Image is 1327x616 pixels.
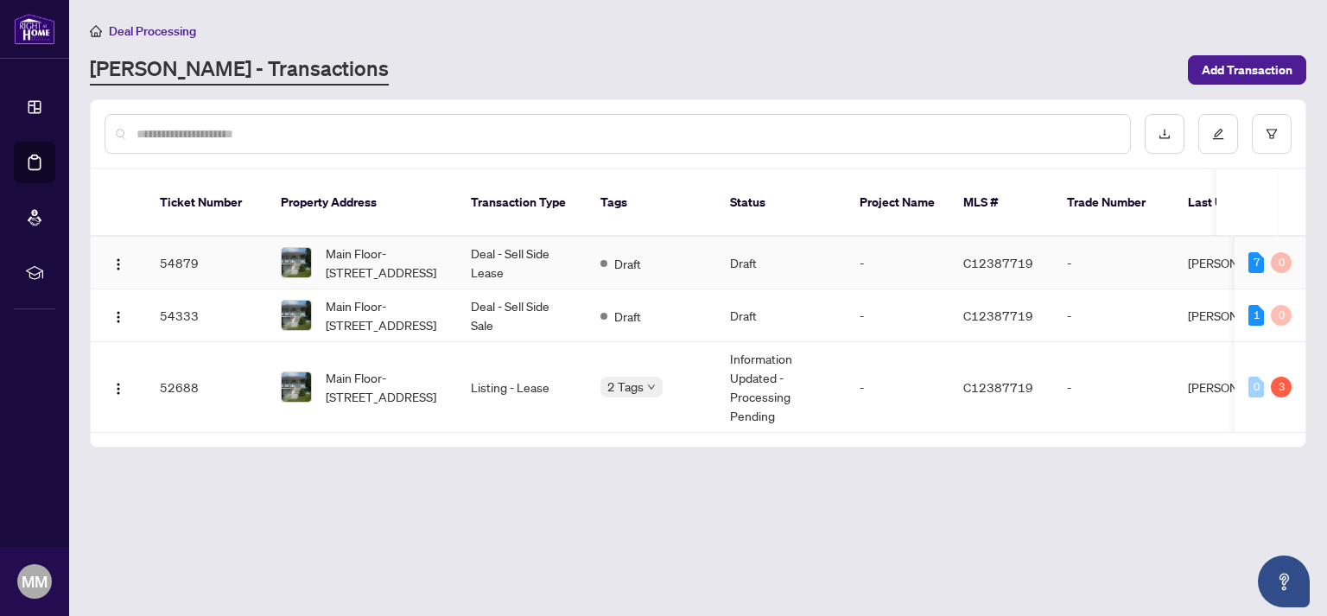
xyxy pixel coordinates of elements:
img: Logo [111,310,125,324]
th: Last Updated By [1174,169,1304,237]
div: 3 [1271,377,1292,397]
div: 0 [1271,305,1292,326]
span: filter [1266,128,1278,140]
td: - [1053,289,1174,342]
span: MM [22,569,48,594]
span: Draft [614,307,641,326]
td: [PERSON_NAME] [1174,289,1304,342]
td: - [1053,237,1174,289]
span: Draft [614,254,641,273]
th: Status [716,169,846,237]
button: download [1145,114,1184,154]
td: Listing - Lease [457,342,587,433]
span: home [90,25,102,37]
td: - [1053,342,1174,433]
button: Add Transaction [1188,55,1306,85]
td: Information Updated - Processing Pending [716,342,846,433]
td: Deal - Sell Side Sale [457,289,587,342]
th: MLS # [949,169,1053,237]
div: 7 [1248,252,1264,273]
td: Draft [716,237,846,289]
span: Main Floor-[STREET_ADDRESS] [326,296,443,334]
td: - [846,289,949,342]
img: Logo [111,382,125,396]
td: 52688 [146,342,267,433]
img: thumbnail-img [282,372,311,402]
span: Add Transaction [1202,56,1292,84]
td: Draft [716,289,846,342]
button: Logo [105,302,132,329]
div: 0 [1271,252,1292,273]
td: Deal - Sell Side Lease [457,237,587,289]
td: [PERSON_NAME] [1174,237,1304,289]
span: C12387719 [963,255,1033,270]
span: down [647,383,656,391]
th: Transaction Type [457,169,587,237]
td: - [846,342,949,433]
img: logo [14,13,55,45]
button: Logo [105,249,132,276]
img: Logo [111,257,125,271]
img: thumbnail-img [282,301,311,330]
span: Deal Processing [109,23,196,39]
span: Main Floor-[STREET_ADDRESS] [326,368,443,406]
span: Main Floor-[STREET_ADDRESS] [326,244,443,282]
div: 0 [1248,377,1264,397]
th: Project Name [846,169,949,237]
th: Property Address [267,169,457,237]
div: 1 [1248,305,1264,326]
td: 54879 [146,237,267,289]
span: C12387719 [963,308,1033,323]
th: Trade Number [1053,169,1174,237]
button: edit [1198,114,1238,154]
img: thumbnail-img [282,248,311,277]
a: [PERSON_NAME] - Transactions [90,54,389,86]
span: download [1159,128,1171,140]
button: Open asap [1258,556,1310,607]
span: edit [1212,128,1224,140]
button: Logo [105,373,132,401]
th: Ticket Number [146,169,267,237]
td: - [846,237,949,289]
span: 2 Tags [607,377,644,397]
th: Tags [587,169,716,237]
td: 54333 [146,289,267,342]
button: filter [1252,114,1292,154]
span: C12387719 [963,379,1033,395]
td: [PERSON_NAME] [1174,342,1304,433]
